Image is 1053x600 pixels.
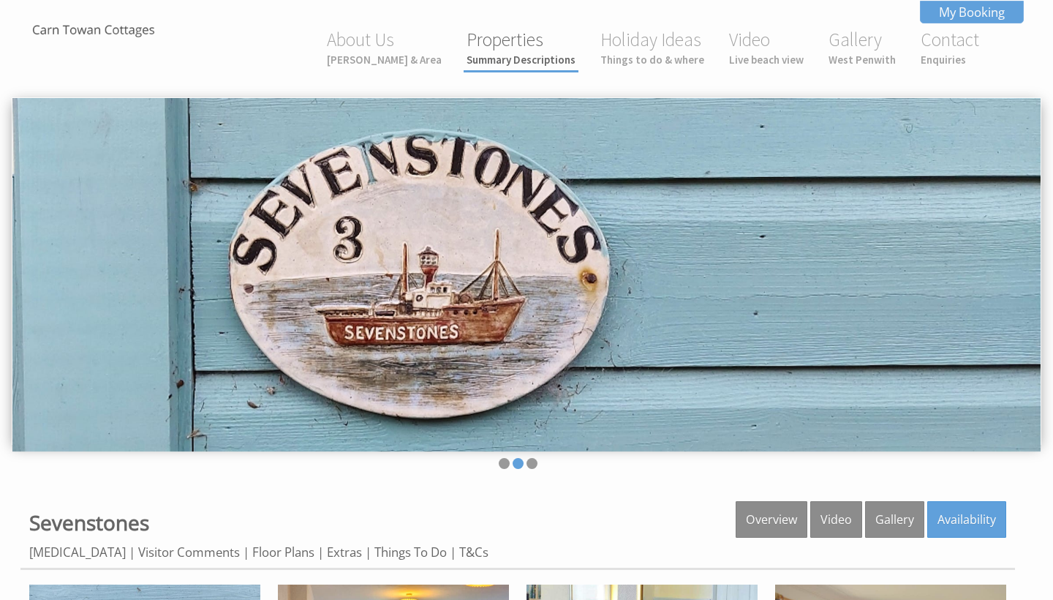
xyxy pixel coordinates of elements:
a: Video [810,501,862,538]
a: Visitor Comments [138,544,240,560]
a: My Booking [920,1,1024,23]
img: Carn Towan [20,22,167,40]
small: Enquiries [921,53,979,67]
small: [PERSON_NAME] & Area [327,53,442,67]
a: VideoLive beach view [729,28,804,67]
a: Gallery [865,501,924,538]
a: Availability [927,501,1006,538]
a: GalleryWest Penwith [829,28,896,67]
a: T&Cs [459,544,488,560]
a: ContactEnquiries [921,28,979,67]
a: Things To Do [374,544,447,560]
a: Sevenstones [29,509,149,536]
small: Summary Descriptions [467,53,575,67]
a: Holiday IdeasThings to do & where [600,28,704,67]
small: Live beach view [729,53,804,67]
a: Extras [327,544,362,560]
a: [MEDICAL_DATA] [29,544,126,560]
a: Overview [736,501,807,538]
small: Things to do & where [600,53,704,67]
small: West Penwith [829,53,896,67]
a: Floor Plans [252,544,314,560]
a: PropertiesSummary Descriptions [467,28,575,67]
a: About Us[PERSON_NAME] & Area [327,28,442,67]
